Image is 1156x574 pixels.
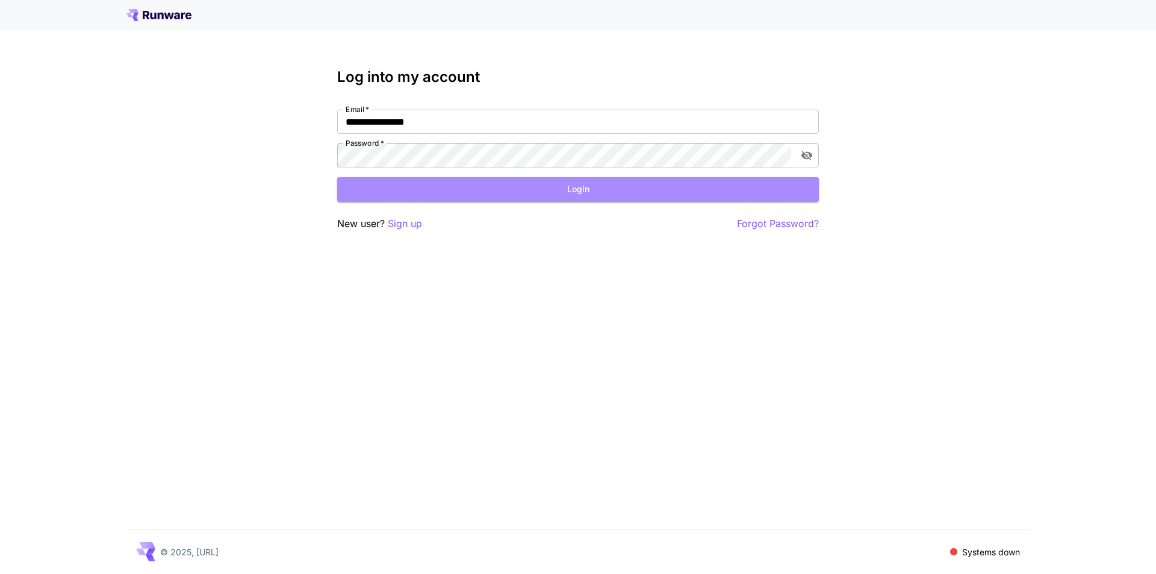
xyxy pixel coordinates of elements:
button: Login [337,177,819,202]
p: © 2025, [URL] [160,546,219,558]
button: toggle password visibility [796,145,818,166]
h3: Log into my account [337,69,819,86]
p: New user? [337,216,422,231]
p: Systems down [962,546,1020,558]
button: Sign up [388,216,422,231]
button: Forgot Password? [737,216,819,231]
label: Email [346,104,369,114]
label: Password [346,138,384,148]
